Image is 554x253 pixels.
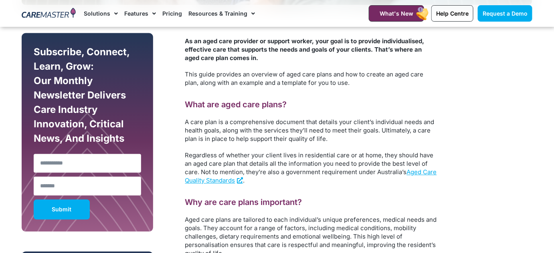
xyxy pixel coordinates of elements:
[436,10,469,17] span: Help Centre
[369,5,424,22] a: What's New
[431,5,473,22] a: Help Centre
[185,118,438,143] p: A care plan is a comprehensive document that details your client’s individual needs and health go...
[52,208,72,212] span: Submit
[380,10,413,17] span: What's New
[34,45,141,224] form: New Form
[483,10,528,17] span: Request a Demo
[478,5,532,22] a: Request a Demo
[185,151,438,185] p: Regardless of whether your client lives in residential care or at home, they should have an aged ...
[22,8,76,20] img: CareMaster Logo
[185,197,438,208] h2: Why are care plans important?
[185,100,438,110] h2: What are aged care plans?
[185,169,437,185] a: Aged Care Quality Standards
[185,38,425,62] strong: As an aged care provider or support worker, your goal is to provide individualised, effective car...
[34,200,90,220] button: Submit
[185,70,438,87] p: This guide provides an overview of aged care plans and how to create an aged care plan, along wit...
[32,45,143,150] div: Subscribe, Connect, Learn, Grow: Our Monthly Newsletter Delivers Care Industry Innovation, Critic...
